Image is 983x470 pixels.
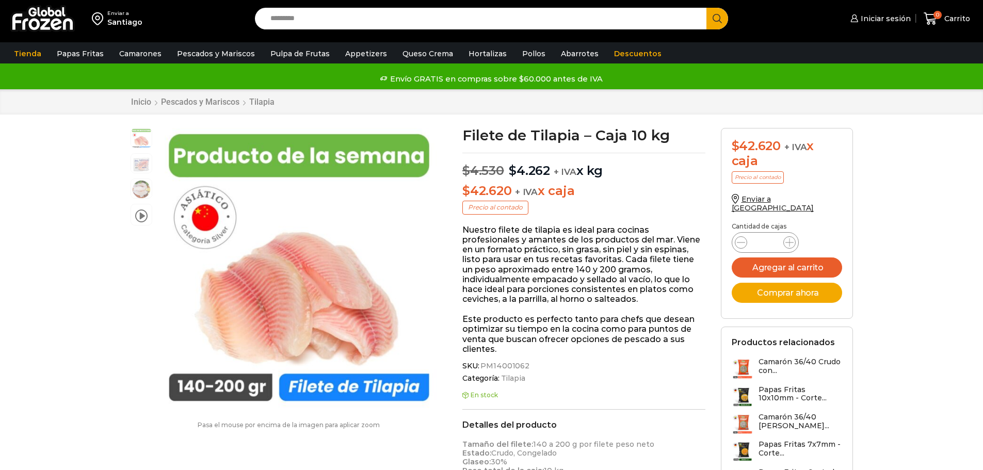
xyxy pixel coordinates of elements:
[463,44,512,63] a: Hortalizas
[732,139,842,169] div: x caja
[755,235,775,250] input: Product quantity
[160,97,240,107] a: Pescados y Mariscos
[499,374,525,383] a: Tilapia
[462,128,705,142] h1: Filete de Tilapia – Caja 10 kg
[340,44,392,63] a: Appetizers
[515,187,538,197] span: + IVA
[157,128,441,411] div: 1 / 4
[172,44,260,63] a: Pescados y Mariscos
[759,385,842,403] h3: Papas Fritas 10x10mm - Corte...
[732,440,842,462] a: Papas Fritas 7x7mm - Corte...
[107,17,142,27] div: Santiago
[131,128,152,149] span: pdls tilapila
[114,44,167,63] a: Camarones
[556,44,604,63] a: Abarrotes
[397,44,458,63] a: Queso Crema
[131,154,152,174] span: tilapia-4
[462,392,705,399] p: En stock
[462,153,705,179] p: x kg
[131,97,275,107] nav: Breadcrumb
[517,44,551,63] a: Pollos
[732,413,842,435] a: Camarón 36/40 [PERSON_NAME]...
[249,97,275,107] a: Tilapia
[732,195,814,213] a: Enviar a [GEOGRAPHIC_DATA]
[9,44,46,63] a: Tienda
[462,457,491,466] strong: Glaseo:
[732,223,842,230] p: Cantidad de cajas
[107,10,142,17] div: Enviar a
[462,163,504,178] bdi: 4.530
[554,167,576,177] span: + IVA
[131,422,447,429] p: Pasa el mouse por encima de la imagen para aplicar zoom
[52,44,109,63] a: Papas Fritas
[759,413,842,430] h3: Camarón 36/40 [PERSON_NAME]...
[462,314,705,354] p: Este producto es perfecto tanto para chefs que desean optimizar su tiempo en la cocina como para ...
[462,184,705,199] p: x caja
[92,10,107,27] img: address-field-icon.svg
[462,448,491,458] strong: Estado:
[462,420,705,430] h2: Detalles del producto
[462,225,705,304] p: Nuestro filete de tilapia es ideal para cocinas profesionales y amantes de los productos del mar....
[759,358,842,375] h3: Camarón 36/40 Crudo con...
[732,337,835,347] h2: Productos relacionados
[479,362,529,370] span: PM14001062
[942,13,970,24] span: Carrito
[732,138,739,153] span: $
[759,440,842,458] h3: Papas Fritas 7x7mm - Corte...
[131,97,152,107] a: Inicio
[462,374,705,383] span: Categoría:
[265,44,335,63] a: Pulpa de Frutas
[732,257,842,278] button: Agregar al carrito
[157,128,441,411] img: pdls tilapila
[732,283,842,303] button: Comprar ahora
[848,8,911,29] a: Iniciar sesión
[706,8,728,29] button: Search button
[462,183,511,198] bdi: 42.620
[732,171,784,184] p: Precio al contado
[732,358,842,380] a: Camarón 36/40 Crudo con...
[921,7,973,31] a: 0 Carrito
[732,385,842,408] a: Papas Fritas 10x10mm - Corte...
[933,11,942,19] span: 0
[462,362,705,370] span: SKU:
[462,163,470,178] span: $
[858,13,911,24] span: Iniciar sesión
[462,440,533,449] strong: Tamaño del filete:
[784,142,807,152] span: + IVA
[462,183,470,198] span: $
[732,138,781,153] bdi: 42.620
[609,44,667,63] a: Descuentos
[462,201,528,214] p: Precio al contado
[509,163,517,178] span: $
[509,163,550,178] bdi: 4.262
[131,179,152,200] span: plato-tilapia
